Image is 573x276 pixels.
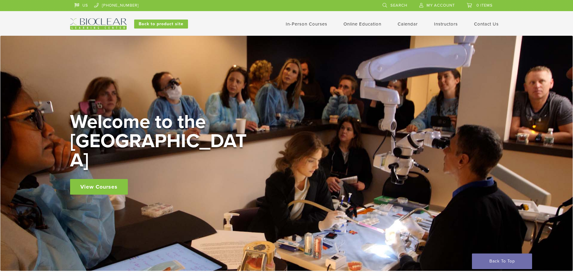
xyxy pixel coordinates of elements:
[286,21,327,27] a: In-Person Courses
[70,112,251,170] h2: Welcome to the [GEOGRAPHIC_DATA]
[343,21,381,27] a: Online Education
[134,20,188,29] a: Back to product site
[70,18,127,30] img: Bioclear
[474,21,499,27] a: Contact Us
[398,21,418,27] a: Calendar
[476,3,493,8] span: 0 items
[70,179,128,195] a: View Courses
[427,3,455,8] span: My Account
[390,3,407,8] span: Search
[472,253,532,269] a: Back To Top
[434,21,458,27] a: Instructors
